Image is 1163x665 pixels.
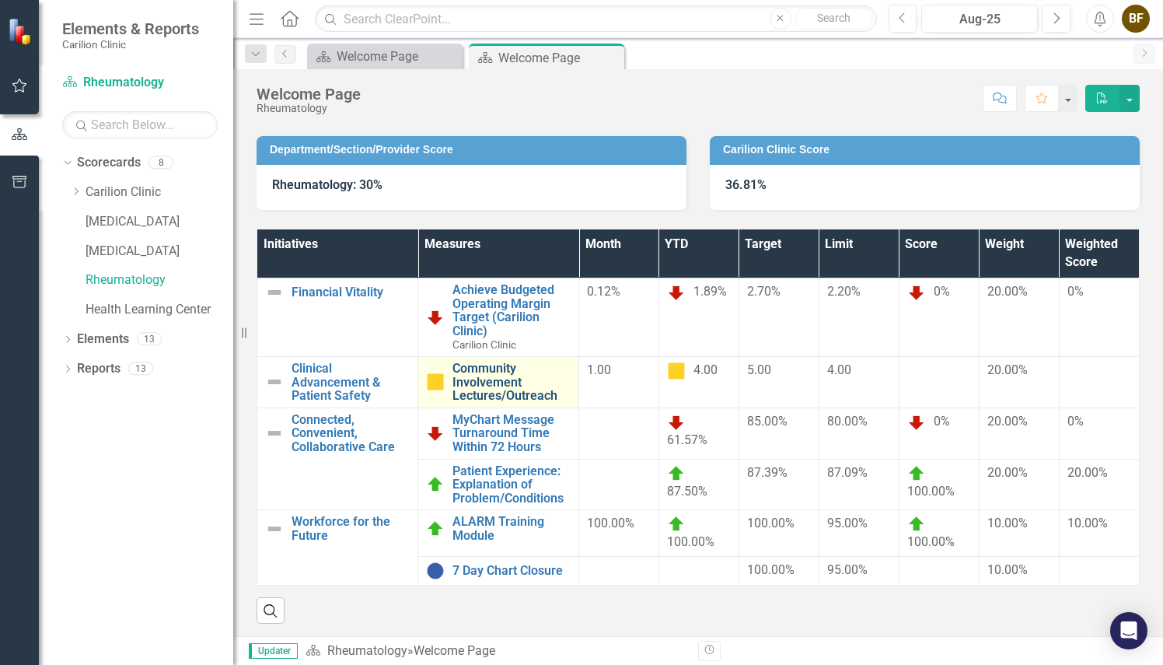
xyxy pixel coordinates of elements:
span: 4.00 [693,362,718,377]
span: 2.20% [827,284,861,299]
img: On Target [907,464,926,483]
span: Updater [249,643,298,659]
div: Welcome Page [414,643,495,658]
small: Carilion Clinic [62,38,199,51]
a: Achieve Budgeted Operating Margin Target (Carilion Clinic) [452,283,571,338]
span: 5.00 [747,362,771,377]
span: 20.00% [987,465,1028,480]
td: Double-Click to Edit Right Click for Context Menu [418,459,579,510]
span: 10.00% [987,516,1028,530]
span: 100.00% [907,484,955,499]
div: 8 [148,156,173,170]
td: Double-Click to Edit Right Click for Context Menu [257,408,418,510]
img: Below Plan [426,308,445,327]
img: On Target [667,464,686,483]
a: [MEDICAL_DATA] [86,213,233,231]
span: Elements & Reports [62,19,199,38]
button: Aug-25 [921,5,1038,33]
span: Search [817,12,850,24]
img: Below Plan [907,413,926,432]
span: 61.57% [667,432,707,447]
td: Double-Click to Edit Right Click for Context Menu [418,278,579,357]
span: 100.00% [667,534,714,549]
span: 87.50% [667,484,707,499]
td: Double-Click to Edit Right Click for Context Menu [418,408,579,459]
span: 10.00% [1067,516,1108,530]
a: Patient Experience: Explanation of Problem/Conditions [452,464,571,506]
span: 0% [934,414,950,429]
img: Below Plan [426,424,445,443]
strong: 36.81% [725,177,767,192]
img: Caution [667,362,686,380]
div: Welcome Page [337,47,459,66]
a: Rheumatology [62,74,218,92]
a: ALARM Training Module [452,515,571,542]
div: Aug-25 [927,10,1032,29]
span: 20.00% [1067,465,1108,480]
span: 1.89% [693,284,727,299]
td: Double-Click to Edit Right Click for Context Menu [418,557,579,586]
span: 0% [1067,284,1084,299]
img: On Target [426,475,445,494]
img: Not Defined [265,520,284,538]
span: 4.00 [827,362,851,377]
h3: Department/Section/Provider Score [270,144,679,156]
div: Welcome Page [498,48,620,68]
span: 80.00% [827,414,868,429]
div: 13 [137,333,162,346]
img: Not Defined [265,424,284,443]
a: Connected, Convenient, Collaborative Care [292,413,410,454]
a: [MEDICAL_DATA] [86,243,233,261]
span: 87.09% [827,465,868,480]
span: 1.00 [587,362,611,377]
div: » [306,642,686,660]
span: Carilion Clinic [452,338,516,351]
img: On Target [907,515,926,534]
a: Workforce for the Future [292,515,410,542]
span: 95.00% [827,516,868,530]
a: MyChart Message Turnaround Time Within 72 Hours [452,413,571,454]
img: Not Defined [265,373,284,391]
img: Not Defined [265,283,284,302]
img: Below Plan [907,283,926,302]
span: 100.00% [747,516,795,530]
td: Double-Click to Edit Right Click for Context Menu [257,357,418,408]
a: Carilion Clinic [86,184,233,201]
img: Below Plan [667,283,686,302]
div: Open Intercom Messenger [1110,612,1147,649]
h3: Carilion Clinic Score [723,144,1132,156]
span: 0% [934,284,950,299]
a: Scorecards [77,154,141,172]
div: Welcome Page [257,86,361,103]
input: Search Below... [62,111,218,138]
span: 100.00% [587,516,634,530]
input: Search ClearPoint... [315,5,876,33]
span: 87.39% [747,465,788,480]
span: 95.00% [827,562,868,577]
td: Double-Click to Edit Right Click for Context Menu [257,278,418,357]
img: No Information [426,562,445,580]
img: On Target [426,520,445,538]
strong: Rheumatology: 30% [272,177,382,192]
span: 100.00% [907,534,955,549]
span: 0.12% [587,284,620,299]
img: Below Plan [667,413,686,432]
a: Reports [77,360,120,378]
span: 0% [1067,414,1084,429]
a: Elements [77,331,129,348]
span: 2.70% [747,284,781,299]
a: Welcome Page [311,47,459,66]
a: Rheumatology [86,271,233,289]
a: Community Involvement Lectures/Outreach [452,362,571,403]
span: 20.00% [987,284,1028,299]
img: On Target [667,515,686,534]
button: Search [795,8,873,30]
button: BF [1122,5,1150,33]
div: Rheumatology [257,103,361,114]
td: Double-Click to Edit Right Click for Context Menu [418,510,579,557]
span: 100.00% [747,562,795,577]
span: 20.00% [987,362,1028,377]
span: 85.00% [747,414,788,429]
span: 10.00% [987,562,1028,577]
